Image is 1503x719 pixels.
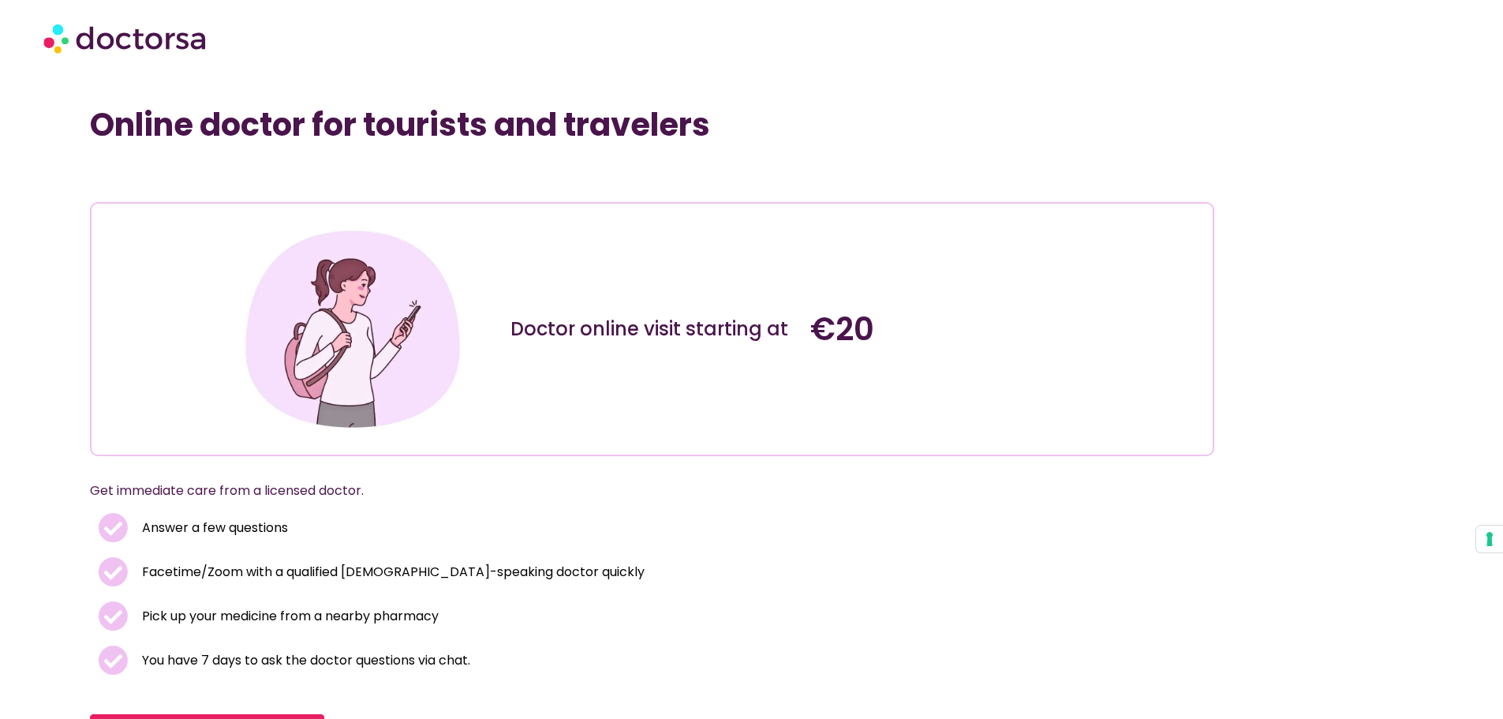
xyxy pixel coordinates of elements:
[138,561,645,583] span: Facetime/Zoom with a qualified [DEMOGRAPHIC_DATA]-speaking doctor quickly
[138,517,288,539] span: Answer a few questions
[138,650,470,672] span: You have 7 days to ask the doctor questions via chat.
[90,480,1176,502] p: Get immediate care from a licensed doctor.
[1476,526,1503,552] button: Your consent preferences for tracking technologies
[810,310,1094,348] h4: €20
[211,167,447,186] iframe: Customer reviews powered by Trustpilot
[510,316,794,342] div: Doctor online visit starting at
[90,106,1214,144] h1: Online doctor for tourists and travelers
[239,215,466,443] img: Illustration depicting a young woman in a casual outfit, engaged with her smartphone. She has a p...
[138,605,439,627] span: Pick up your medicine from a nearby pharmacy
